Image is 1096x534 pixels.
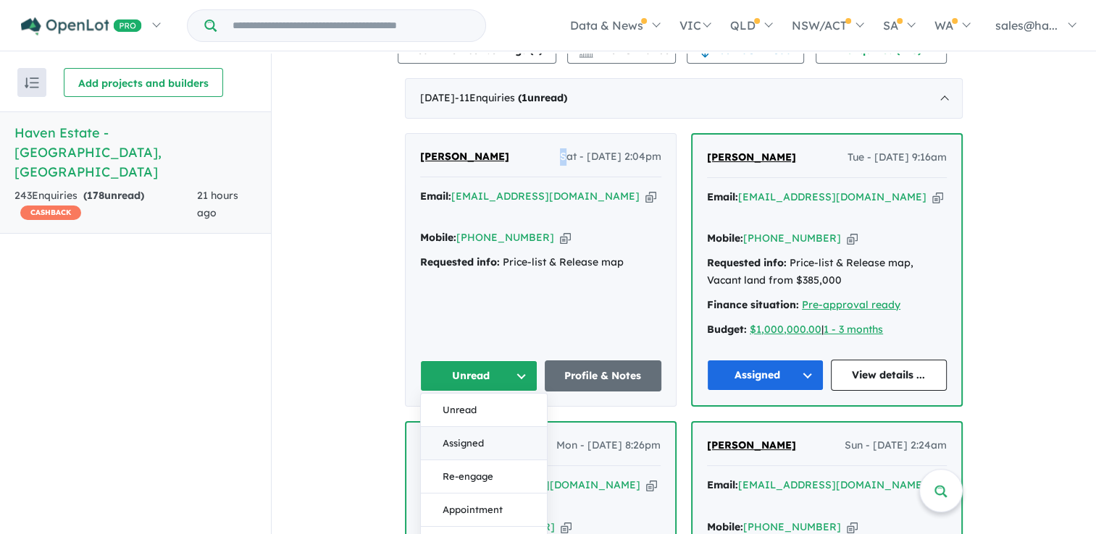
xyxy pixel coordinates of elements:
[707,256,787,269] strong: Requested info:
[25,77,39,88] img: sort.svg
[707,149,796,166] a: [PERSON_NAME]
[707,323,747,336] strong: Budget:
[64,68,223,97] button: Add projects and builders
[707,298,799,311] strong: Finance situation:
[707,151,796,164] span: [PERSON_NAME]
[560,148,661,166] span: Sat - [DATE] 2:04pm
[420,190,451,203] strong: Email:
[707,478,738,491] strong: Email:
[420,150,509,163] span: [PERSON_NAME]
[847,231,858,246] button: Copy
[707,438,796,452] span: [PERSON_NAME]
[831,360,948,391] a: View details ...
[824,323,883,336] a: 1 - 3 months
[455,91,567,104] span: - 11 Enquir ies
[421,427,547,460] button: Assigned
[20,205,81,220] span: CASHBACK
[750,323,821,336] a: $1,000,000.00
[14,187,197,222] div: 243 Enquir ies
[932,190,943,205] button: Copy
[405,78,963,119] div: [DATE]
[219,10,482,41] input: Try estate name, suburb, builder or developer
[21,17,142,35] img: Openlot PRO Logo White
[645,189,656,204] button: Copy
[87,189,104,202] span: 178
[802,298,900,311] a: Pre-approval ready
[743,232,841,245] a: [PHONE_NUMBER]
[420,148,509,166] a: [PERSON_NAME]
[707,321,947,339] div: |
[522,91,527,104] span: 1
[83,189,144,202] strong: ( unread)
[995,18,1058,33] span: sales@ha...
[707,437,796,454] a: [PERSON_NAME]
[845,437,947,454] span: Sun - [DATE] 2:24am
[743,520,841,533] a: [PHONE_NUMBER]
[421,394,547,427] button: Unread
[421,493,547,527] button: Appointment
[197,189,238,219] span: 21 hours ago
[456,231,554,244] a: [PHONE_NUMBER]
[646,478,657,493] button: Copy
[560,230,571,245] button: Copy
[420,254,661,271] div: Price-list & Release map
[451,190,640,203] a: [EMAIL_ADDRESS][DOMAIN_NAME]
[738,478,926,491] a: [EMAIL_ADDRESS][DOMAIN_NAME]
[420,231,456,244] strong: Mobile:
[420,255,500,268] strong: Requested info:
[707,190,738,203] strong: Email:
[707,520,743,533] strong: Mobile:
[420,360,537,391] button: Unread
[707,255,947,289] div: Price-list & Release map, Vacant land from $385,000
[707,232,743,245] strong: Mobile:
[579,48,593,58] img: bar-chart.svg
[545,360,662,391] a: Profile & Notes
[421,460,547,493] button: Re-engage
[14,123,256,182] h5: Haven Estate - [GEOGRAPHIC_DATA] , [GEOGRAPHIC_DATA]
[518,91,567,104] strong: ( unread)
[707,360,824,391] button: Assigned
[848,149,947,166] span: Tue - [DATE] 9:16am
[738,190,926,203] a: [EMAIL_ADDRESS][DOMAIN_NAME]
[556,437,661,454] span: Mon - [DATE] 8:26pm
